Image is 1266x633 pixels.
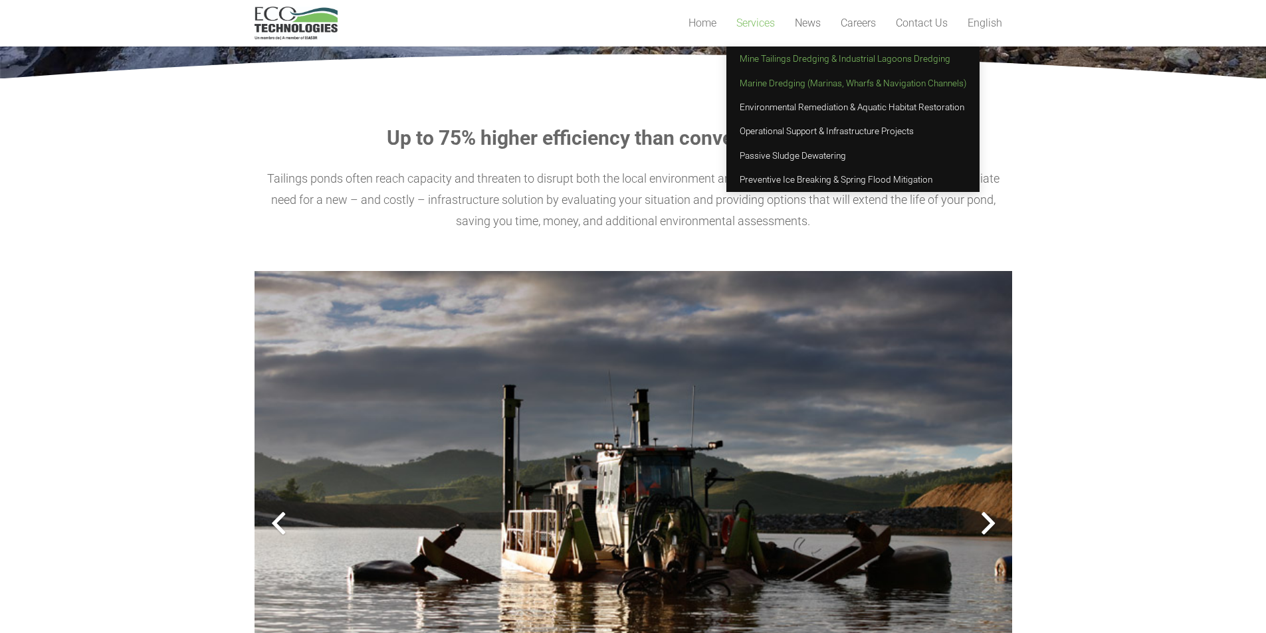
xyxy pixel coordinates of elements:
[726,167,980,191] a: Preventive Ice Breaking & Spring Flood Mitigation
[726,46,980,70] a: Mine Tailings Dredging & Industrial Lagoons Dredging
[740,102,964,112] span: Environmental Remediation & Aquatic Habitat Restoration
[387,126,879,149] strong: Up to 75% higher efficiency than conventional dredging
[255,168,1012,232] p: Tailings ponds often reach capacity and threaten to disrupt both the local environment and your p...
[726,95,980,119] a: Environmental Remediation & Aquatic Habitat Restoration
[736,17,775,29] span: Services
[841,17,876,29] span: Careers
[740,126,914,136] span: Operational Support & Infrastructure Projects
[726,70,980,94] a: Marine Dredging (Marinas, Wharfs & Navigation Channels)
[255,7,338,40] a: logo_EcoTech_ASDR_RGB
[968,17,1002,29] span: English
[896,17,948,29] span: Contact Us
[740,174,932,185] span: Preventive Ice Breaking & Spring Flood Mitigation
[726,119,980,143] a: Operational Support & Infrastructure Projects
[726,143,980,167] a: Passive Sludge Dewatering
[740,150,846,161] span: Passive Sludge Dewatering
[740,53,950,64] span: Mine Tailings Dredging & Industrial Lagoons Dredging
[795,17,821,29] span: News
[688,17,716,29] span: Home
[740,78,966,88] span: Marine Dredging (Marinas, Wharfs & Navigation Channels)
